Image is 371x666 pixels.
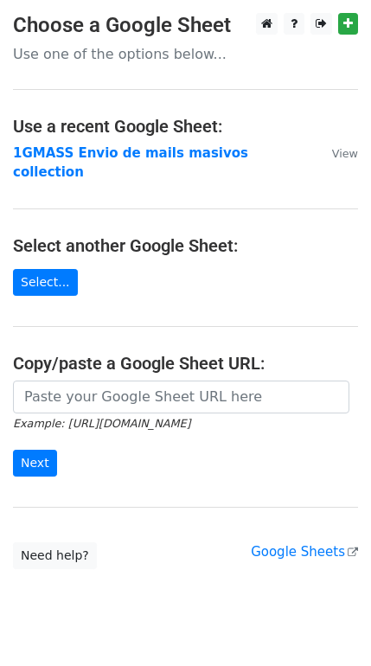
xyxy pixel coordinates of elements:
a: Google Sheets [251,544,358,560]
small: View [332,147,358,160]
input: Paste your Google Sheet URL here [13,381,349,413]
h3: Choose a Google Sheet [13,13,358,38]
h4: Use a recent Google Sheet: [13,116,358,137]
a: Need help? [13,542,97,569]
a: 1GMASS Envio de mails masivos collection [13,145,248,181]
input: Next [13,450,57,477]
p: Use one of the options below... [13,45,358,63]
h4: Copy/paste a Google Sheet URL: [13,353,358,374]
a: View [315,145,358,161]
h4: Select another Google Sheet: [13,235,358,256]
a: Select... [13,269,78,296]
small: Example: [URL][DOMAIN_NAME] [13,417,190,430]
